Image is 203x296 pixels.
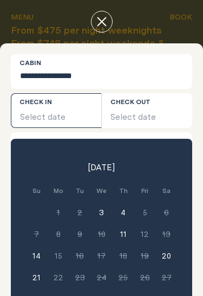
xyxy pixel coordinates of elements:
button: 23 [69,267,91,288]
div: Fri [134,180,156,202]
div: Th [113,180,134,202]
span: [DATE] [88,162,115,172]
button: Select date [102,93,192,128]
button: 1 [48,202,69,223]
div: We [91,180,113,202]
button: 5 [134,202,156,223]
button: 21 [26,267,48,288]
button: 9 [69,223,91,245]
label: Cabin [19,59,41,67]
button: close [91,11,113,33]
button: 17 [91,245,113,267]
button: 8 [48,223,69,245]
div: Su [26,180,48,202]
button: 27 [156,267,178,288]
button: 22 [48,267,69,288]
button: 25 [113,267,134,288]
button: 11 [113,223,134,245]
div: Tu [69,180,91,202]
div: Mo [48,180,69,202]
button: 10 [91,223,113,245]
div: Sa [156,180,178,202]
button: 7 [26,223,48,245]
button: 12 [134,223,156,245]
button: 3 [91,202,113,223]
button: 14 [26,245,48,267]
button: 18 [113,245,134,267]
button: 24 [91,267,113,288]
button: 2 adults [11,132,192,167]
button: 26 [134,267,156,288]
button: 2 [69,202,91,223]
label: Guests [19,137,47,145]
button: Select date [11,93,101,128]
button: 19 [134,245,156,267]
button: 20 [156,245,178,267]
button: 13 [156,223,178,245]
button: 4 [113,202,134,223]
button: 6 [156,202,178,223]
button: 15 [48,245,69,267]
button: 16 [69,245,91,267]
